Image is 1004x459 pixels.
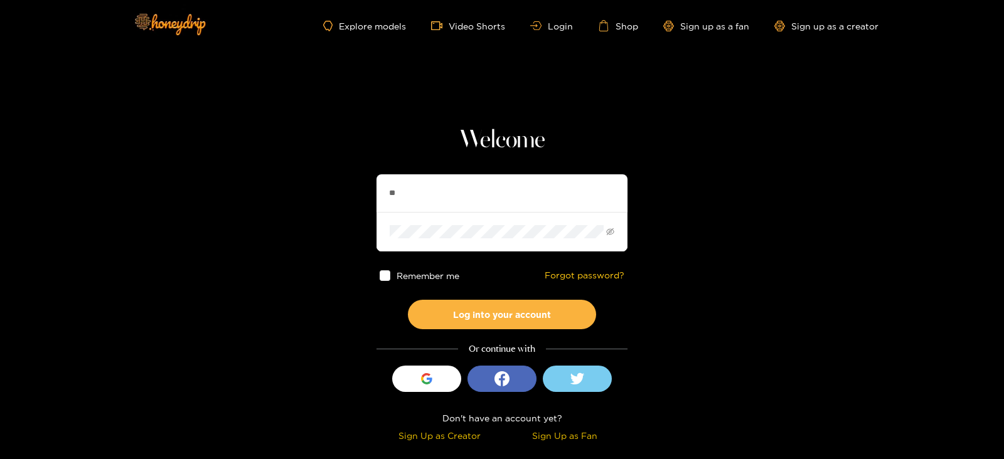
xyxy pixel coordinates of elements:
[774,21,878,31] a: Sign up as a creator
[545,270,624,281] a: Forgot password?
[505,428,624,443] div: Sign Up as Fan
[397,271,459,280] span: Remember me
[380,428,499,443] div: Sign Up as Creator
[323,21,406,31] a: Explore models
[376,342,627,356] div: Or continue with
[431,20,449,31] span: video-camera
[376,125,627,156] h1: Welcome
[530,21,573,31] a: Login
[408,300,596,329] button: Log into your account
[376,411,627,425] div: Don't have an account yet?
[598,20,638,31] a: Shop
[663,21,749,31] a: Sign up as a fan
[431,20,505,31] a: Video Shorts
[606,228,614,236] span: eye-invisible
